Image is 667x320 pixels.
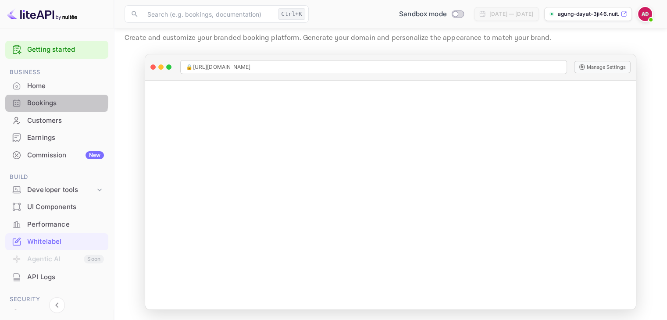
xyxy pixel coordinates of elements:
[5,269,108,286] div: API Logs
[27,133,104,143] div: Earnings
[27,272,104,282] div: API Logs
[5,68,108,77] span: Business
[125,33,656,43] p: Create and customize your branded booking platform. Generate your domain and personalize the appe...
[5,295,108,304] span: Security
[5,269,108,285] a: API Logs
[5,78,108,95] div: Home
[27,81,104,91] div: Home
[5,95,108,112] div: Bookings
[5,147,108,164] div: CommissionNew
[5,129,108,146] div: Earnings
[125,14,656,31] p: Whitelabel
[5,182,108,198] div: Developer tools
[142,5,275,23] input: Search (e.g. bookings, documentation)
[27,220,104,230] div: Performance
[5,41,108,59] div: Getting started
[5,147,108,163] a: CommissionNew
[396,9,467,19] div: Switch to Production mode
[5,233,108,249] a: Whitelabel
[489,10,533,18] div: [DATE] — [DATE]
[27,237,104,247] div: Whitelabel
[27,308,104,318] div: Team management
[186,63,250,71] span: 🔒 [URL][DOMAIN_NAME]
[278,8,305,20] div: Ctrl+K
[5,199,108,216] div: UI Components
[27,202,104,212] div: UI Components
[5,172,108,182] span: Build
[27,116,104,126] div: Customers
[558,10,619,18] p: agung-dayat-3ji46.nuit...
[7,7,77,21] img: LiteAPI logo
[86,151,104,159] div: New
[5,112,108,128] a: Customers
[27,185,95,195] div: Developer tools
[5,216,108,232] a: Performance
[5,129,108,146] a: Earnings
[399,9,447,19] span: Sandbox mode
[49,297,65,313] button: Collapse navigation
[574,61,631,73] button: Manage Settings
[5,199,108,215] a: UI Components
[27,98,104,108] div: Bookings
[5,95,108,111] a: Bookings
[638,7,652,21] img: agung dayat
[27,45,104,55] a: Getting started
[27,150,104,160] div: Commission
[5,78,108,94] a: Home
